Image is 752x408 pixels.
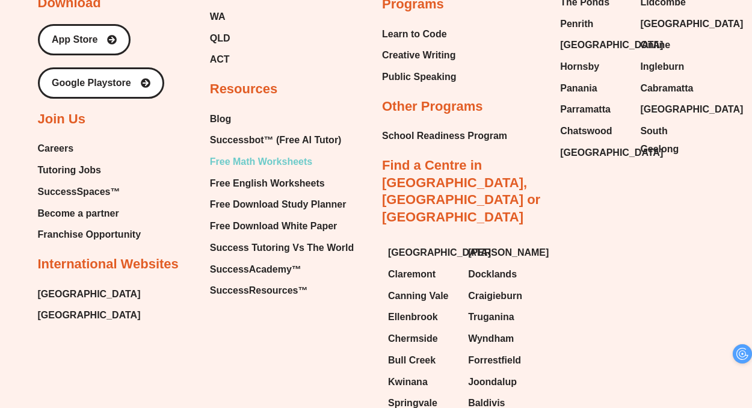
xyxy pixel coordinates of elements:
[382,68,457,86] a: Public Speaking
[210,196,347,214] span: Free Download Study Planner
[210,29,230,48] span: QLD
[560,58,599,76] span: Hornsby
[388,265,436,283] span: Claremont
[38,205,119,223] span: Become a partner
[210,261,301,279] span: SuccessAcademy™
[692,350,752,408] iframe: Chat Widget
[210,217,354,235] a: Free Download White Paper
[38,140,74,158] span: Careers
[468,287,536,305] a: Craigieburn
[560,15,628,33] a: Penrith
[468,265,536,283] a: Docklands
[382,46,457,64] a: Creative Writing
[468,244,549,262] span: [PERSON_NAME]
[640,36,708,54] a: Online
[388,265,456,283] a: Claremont
[38,140,141,158] a: Careers
[38,161,101,179] span: Tutoring Jobs
[468,308,514,326] span: Truganina
[468,330,536,348] a: Wyndham
[210,282,354,300] a: SuccessResources™
[38,161,141,179] a: Tutoring Jobs
[468,287,522,305] span: Craigieburn
[210,282,308,300] span: SuccessResources™
[382,25,447,43] span: Learn to Code
[388,287,448,305] span: Canning Vale
[468,308,536,326] a: Truganina
[210,131,354,149] a: Successbot™ (Free AI Tutor)
[640,100,743,119] span: [GEOGRAPHIC_DATA]
[38,111,85,128] h2: Join Us
[210,153,354,171] a: Free Math Worksheets
[210,110,354,128] a: Blog
[38,306,141,324] a: [GEOGRAPHIC_DATA]
[382,25,457,43] a: Learn to Code
[560,58,628,76] a: Hornsby
[560,36,628,54] a: [GEOGRAPHIC_DATA]
[210,51,230,69] span: ACT
[210,131,342,149] span: Successbot™ (Free AI Tutor)
[388,351,456,369] a: Bull Creek
[468,351,536,369] a: Forrestfield
[560,144,628,162] a: [GEOGRAPHIC_DATA]
[210,8,313,26] a: WA
[210,153,312,171] span: Free Math Worksheets
[388,351,436,369] span: Bull Creek
[640,100,708,119] a: [GEOGRAPHIC_DATA]
[382,98,483,116] h2: Other Programs
[388,373,428,391] span: Kwinana
[388,287,456,305] a: Canning Vale
[560,122,612,140] span: Chatswood
[210,175,354,193] a: Free English Worksheets
[382,158,540,224] a: Find a Centre in [GEOGRAPHIC_DATA], [GEOGRAPHIC_DATA] or [GEOGRAPHIC_DATA]
[640,15,743,33] span: [GEOGRAPHIC_DATA]
[210,196,354,214] a: Free Download Study Planner
[468,351,521,369] span: Forrestfield
[640,15,708,33] a: [GEOGRAPHIC_DATA]
[560,79,597,97] span: Panania
[388,244,456,262] a: [GEOGRAPHIC_DATA]
[560,144,663,162] span: [GEOGRAPHIC_DATA]
[468,265,517,283] span: Docklands
[640,122,708,158] a: South Geelong
[560,122,628,140] a: Chatswood
[388,308,456,326] a: Ellenbrook
[388,244,491,262] span: [GEOGRAPHIC_DATA]
[38,67,164,99] a: Google Playstore
[210,261,354,279] a: SuccessAcademy™
[210,8,226,26] span: WA
[38,256,179,273] h2: International Websites
[640,36,670,54] span: Online
[640,79,693,97] span: Cabramatta
[210,239,354,257] a: Success Tutoring Vs The World
[388,330,438,348] span: Chermside
[210,29,313,48] a: QLD
[560,100,628,119] a: Parramatta
[52,78,131,88] span: Google Playstore
[560,36,663,54] span: [GEOGRAPHIC_DATA]
[210,81,278,98] h2: Resources
[560,15,593,33] span: Penrith
[382,46,455,64] span: Creative Writing
[38,226,141,244] a: Franchise Opportunity
[38,183,141,201] a: SuccessSpaces™
[640,58,708,76] a: Ingleburn
[382,127,507,145] a: School Readiness Program
[210,175,325,193] span: Free English Worksheets
[38,183,120,201] span: SuccessSpaces™
[210,217,337,235] span: Free Download White Paper
[560,100,611,119] span: Parramatta
[560,79,628,97] a: Panania
[210,51,313,69] a: ACT
[210,110,232,128] span: Blog
[388,373,456,391] a: Kwinana
[52,35,97,45] span: App Store
[468,373,536,391] a: Joondalup
[38,285,141,303] span: [GEOGRAPHIC_DATA]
